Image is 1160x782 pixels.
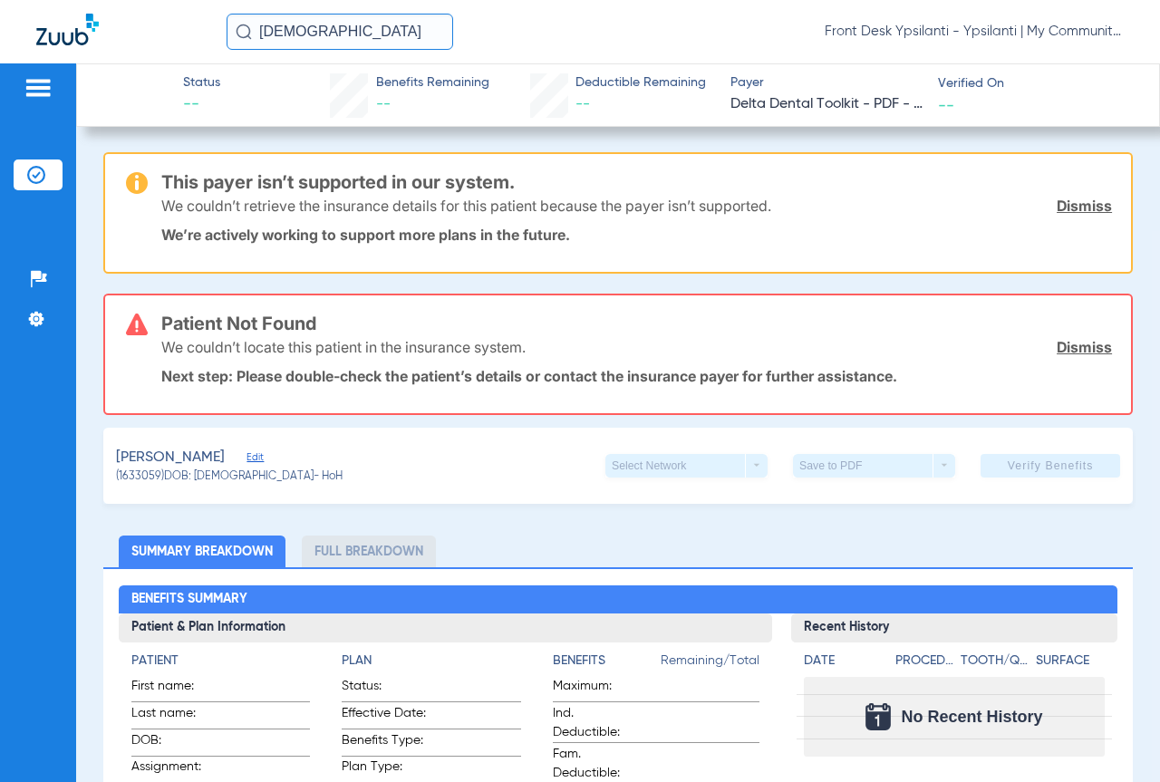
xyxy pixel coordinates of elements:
h4: Plan [342,652,520,671]
app-breakdown-title: Tooth/Quad [961,652,1029,677]
span: -- [376,97,391,111]
app-breakdown-title: Date [804,652,880,677]
app-breakdown-title: Benefits [553,652,661,677]
span: Last name: [131,704,220,729]
span: [PERSON_NAME] [116,447,225,469]
img: hamburger-icon [24,77,53,99]
h4: Procedure [895,652,955,671]
p: Next step: Please double-check the patient’s details or contact the insurance payer for further a... [161,367,1112,385]
span: -- [938,95,954,114]
span: Verified On [938,74,1130,93]
a: Dismiss [1057,338,1112,356]
span: Ind. Deductible: [553,704,642,742]
iframe: Chat Widget [1069,695,1160,782]
span: Benefits Remaining [376,73,489,92]
img: warning-icon [126,172,148,194]
h3: Recent History [791,613,1117,642]
span: Delta Dental Toolkit - PDF - Bot [730,93,923,116]
span: -- [575,97,590,111]
span: Remaining/Total [661,652,759,677]
app-breakdown-title: Surface [1036,652,1105,677]
p: We’re actively working to support more plans in the future. [161,226,1112,244]
span: Deductible Remaining [575,73,706,92]
span: Benefits Type: [342,731,430,756]
span: Edit [246,451,263,468]
h3: Patient Not Found [161,314,1112,333]
h4: Tooth/Quad [961,652,1029,671]
h3: This payer isn’t supported in our system. [161,173,1112,191]
img: Zuub Logo [36,14,99,45]
h4: Benefits [553,652,661,671]
span: Maximum: [553,677,642,701]
h2: Benefits Summary [119,585,1116,614]
span: Plan Type: [342,758,430,782]
li: Summary Breakdown [119,536,285,567]
p: We couldn’t locate this patient in the insurance system. [161,338,526,356]
span: Front Desk Ypsilanti - Ypsilanti | My Community Dental Centers [825,23,1124,41]
span: (1633059) DOB: [DEMOGRAPHIC_DATA] - HoH [116,469,343,486]
h3: Patient & Plan Information [119,613,771,642]
input: Search for patients [227,14,453,50]
span: No Recent History [902,708,1043,726]
a: Dismiss [1057,197,1112,215]
img: error-icon [126,314,148,335]
h4: Patient [131,652,310,671]
h4: Surface [1036,652,1105,671]
span: First name: [131,677,220,701]
li: Full Breakdown [302,536,436,567]
img: Search Icon [236,24,252,40]
span: Status [183,73,220,92]
p: We couldn’t retrieve the insurance details for this patient because the payer isn’t supported. [161,197,771,215]
span: DOB: [131,731,220,756]
span: -- [183,93,220,116]
span: Effective Date: [342,704,430,729]
span: Status: [342,677,430,701]
h4: Date [804,652,880,671]
span: Payer [730,73,923,92]
span: Assignment: [131,758,220,782]
app-breakdown-title: Procedure [895,652,955,677]
img: Calendar [865,703,891,730]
